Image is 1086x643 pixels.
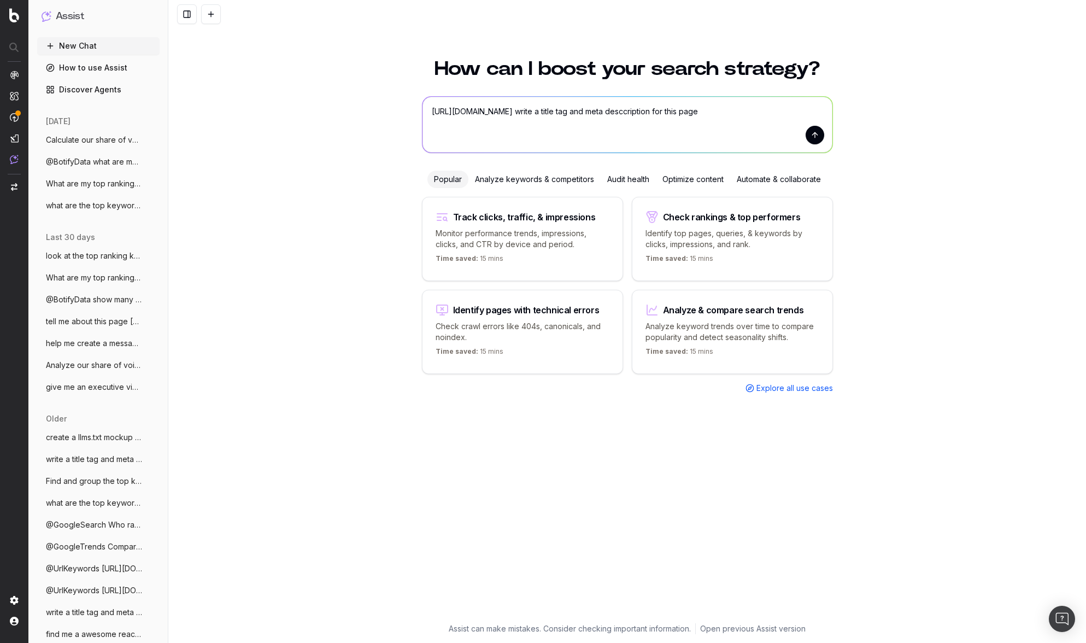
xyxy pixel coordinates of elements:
p: Identify top pages, queries, & keywords by clicks, impressions, and rank. [645,228,819,250]
button: write a title tag and meta description [37,451,160,468]
button: Analyze our share of voice for "What are [37,356,160,374]
span: last 30 days [46,232,95,243]
span: @GoogleTrends Compare "owala water bottl [46,541,142,552]
div: Popular [427,171,468,188]
span: [DATE] [46,116,71,127]
img: Switch project [11,183,17,191]
span: Explore all use cases [756,383,833,394]
button: Find and group the top keywords for hall [37,472,160,490]
span: what are the top keywords for the water [46,498,142,508]
button: @GoogleTrends Compare "owala water bottl [37,538,160,556]
p: Analyze keyword trends over time to compare popularity and detect seasonality shifts. [645,321,819,343]
div: Analyze & compare search trends [663,306,804,314]
img: Setting [10,596,19,605]
button: Calculate our share of voice for "What t [37,131,160,149]
img: Analytics [10,71,19,79]
button: @BotifyData what are my top keywords for [37,153,160,171]
img: Assist [10,155,19,164]
div: Audit health [601,171,656,188]
span: @UrlKeywords [URL][DOMAIN_NAME] [46,585,142,596]
textarea: [URL][DOMAIN_NAME] write a title tag and meta desccription for this pa [422,97,832,153]
p: Check crawl errors like 404s, canonicals, and noindex. [436,321,609,343]
span: What are my top ranking pages for hallow [46,272,142,283]
span: Time saved: [436,254,478,262]
a: Open previous Assist version [700,623,806,634]
button: what are the top keywords for the water [37,494,160,512]
span: write a title tag and meta description [46,454,142,465]
span: help me create a message to our web cia [46,338,142,349]
div: Identify pages with technical errors [453,306,600,314]
button: @GoogleSearch Who ranks in the top 5 for [37,516,160,534]
span: @BotifyData show many pages that have no [46,294,142,305]
span: @BotifyData what are my top keywords for [46,156,142,167]
button: @UrlKeywords [URL][DOMAIN_NAME] [37,560,160,577]
button: @BotifyData show many pages that have no [37,291,160,308]
button: What are my top ranking pages for hallow [37,269,160,287]
span: What are my top ranking pages? [46,178,142,189]
div: Check rankings & top performers [663,213,801,221]
p: 15 mins [645,347,713,360]
button: Assist [42,9,155,24]
button: New Chat [37,37,160,55]
button: create a llms.txt mockup for [DOMAIN_NAME] [37,429,160,446]
p: Monitor performance trends, impressions, clicks, and CTR by device and period. [436,228,609,250]
img: Assist [42,11,51,21]
div: Optimize content [656,171,730,188]
div: Automate & collaborate [730,171,827,188]
span: write a title tag and meta description f [46,607,142,618]
p: Assist can make mistakes. Consider checking important information. [449,623,691,634]
span: give me an executive view of seo perform [46,382,142,393]
div: Track clicks, traffic, & impressions [453,213,596,221]
button: @UrlKeywords [URL][DOMAIN_NAME] [37,582,160,599]
button: help me create a message to our web cia [37,335,160,352]
span: what are the top keywords for this page [46,200,142,211]
a: How to use Assist [37,59,160,77]
button: What are my top ranking pages? [37,175,160,192]
button: write a title tag and meta description f [37,604,160,621]
img: Activation [10,113,19,122]
button: look at the top ranking keywords for thi [37,247,160,265]
a: Explore all use cases [745,383,833,394]
span: Time saved: [645,254,688,262]
img: Studio [10,134,19,143]
span: @UrlKeywords [URL][DOMAIN_NAME] [46,563,142,574]
h1: Assist [56,9,84,24]
p: 15 mins [436,347,503,360]
button: find me a awesome reaction gifs for awes [37,626,160,643]
div: Open Intercom Messenger [1049,606,1075,632]
p: 15 mins [645,254,713,267]
span: Time saved: [645,347,688,355]
span: look at the top ranking keywords for thi [46,250,142,261]
p: 15 mins [436,254,503,267]
span: find me a awesome reaction gifs for awes [46,629,142,640]
img: My account [10,617,19,626]
img: Intelligence [10,91,19,101]
button: give me an executive view of seo perform [37,378,160,396]
span: tell me about this page [URL] [46,316,142,327]
div: Analyze keywords & competitors [468,171,601,188]
button: tell me about this page [URL] [37,313,160,330]
button: what are the top keywords for this page [37,197,160,214]
a: Discover Agents [37,81,160,98]
h1: How can I boost your search strategy? [422,59,833,79]
span: Analyze our share of voice for "What are [46,360,142,371]
span: create a llms.txt mockup for [DOMAIN_NAME] [46,432,142,443]
span: @GoogleSearch Who ranks in the top 5 for [46,519,142,530]
span: older [46,413,67,424]
span: Calculate our share of voice for "What t [46,135,142,145]
span: Time saved: [436,347,478,355]
span: Find and group the top keywords for hall [46,476,142,487]
img: Botify logo [9,8,19,22]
